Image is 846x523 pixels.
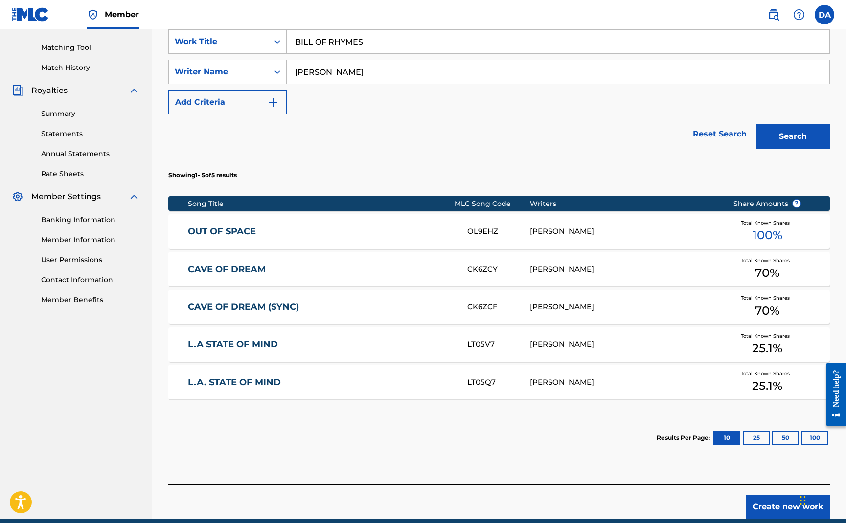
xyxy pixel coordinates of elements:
img: Top Rightsholder [87,9,99,21]
div: [PERSON_NAME] [530,339,718,350]
div: MLC Song Code [455,199,530,209]
a: Contact Information [41,275,140,285]
img: 9d2ae6d4665cec9f34b9.svg [267,96,279,108]
p: Showing 1 - 5 of 5 results [168,171,237,180]
a: Match History [41,63,140,73]
a: Rate Sheets [41,169,140,179]
span: Total Known Shares [741,295,794,302]
a: L.A STATE OF MIND [188,339,454,350]
span: Share Amounts [733,199,801,209]
img: expand [128,85,140,96]
img: expand [128,191,140,203]
div: CK6ZCY [467,264,530,275]
a: Member Information [41,235,140,245]
span: Total Known Shares [741,257,794,264]
iframe: Resource Center [819,355,846,434]
span: 70 % [755,264,779,282]
span: Total Known Shares [741,332,794,340]
div: Writers [530,199,718,209]
img: MLC Logo [12,7,49,22]
span: Member Settings [31,191,101,203]
div: Help [789,5,809,24]
img: Royalties [12,85,23,96]
a: OUT OF SPACE [188,226,454,237]
form: Search Form [168,29,830,154]
span: 100 % [753,227,782,244]
button: Add Criteria [168,90,287,114]
button: 10 [713,431,740,445]
p: Results Per Page: [657,433,712,442]
img: search [768,9,779,21]
span: 25.1 % [752,340,782,357]
div: CK6ZCF [467,301,530,313]
div: Widget de chat [797,476,846,523]
div: [PERSON_NAME] [530,377,718,388]
div: OL9EHZ [467,226,530,237]
a: Reset Search [688,123,752,145]
span: ? [793,200,800,207]
div: Song Title [188,199,455,209]
div: Glisser [800,486,806,515]
div: User Menu [815,5,834,24]
div: [PERSON_NAME] [530,301,718,313]
a: Statements [41,129,140,139]
button: 25 [743,431,770,445]
div: [PERSON_NAME] [530,226,718,237]
span: Royalties [31,85,68,96]
a: CAVE OF DREAM (SYNC) [188,301,454,313]
img: help [793,9,805,21]
div: LT05Q7 [467,377,530,388]
a: L.A. STATE OF MIND [188,377,454,388]
a: Matching Tool [41,43,140,53]
a: User Permissions [41,255,140,265]
a: Annual Statements [41,149,140,159]
a: CAVE OF DREAM [188,264,454,275]
span: 25.1 % [752,377,782,395]
img: Member Settings [12,191,23,203]
button: Create new work [746,495,830,519]
button: 50 [772,431,799,445]
button: 100 [801,431,828,445]
span: Member [105,9,139,20]
span: Total Known Shares [741,219,794,227]
div: [PERSON_NAME] [530,264,718,275]
div: Writer Name [175,66,263,78]
iframe: Chat Widget [797,476,846,523]
a: Banking Information [41,215,140,225]
a: Member Benefits [41,295,140,305]
a: Summary [41,109,140,119]
span: Total Known Shares [741,370,794,377]
a: Public Search [764,5,783,24]
span: 70 % [755,302,779,319]
div: LT05V7 [467,339,530,350]
div: Work Title [175,36,263,47]
button: Search [756,124,830,149]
